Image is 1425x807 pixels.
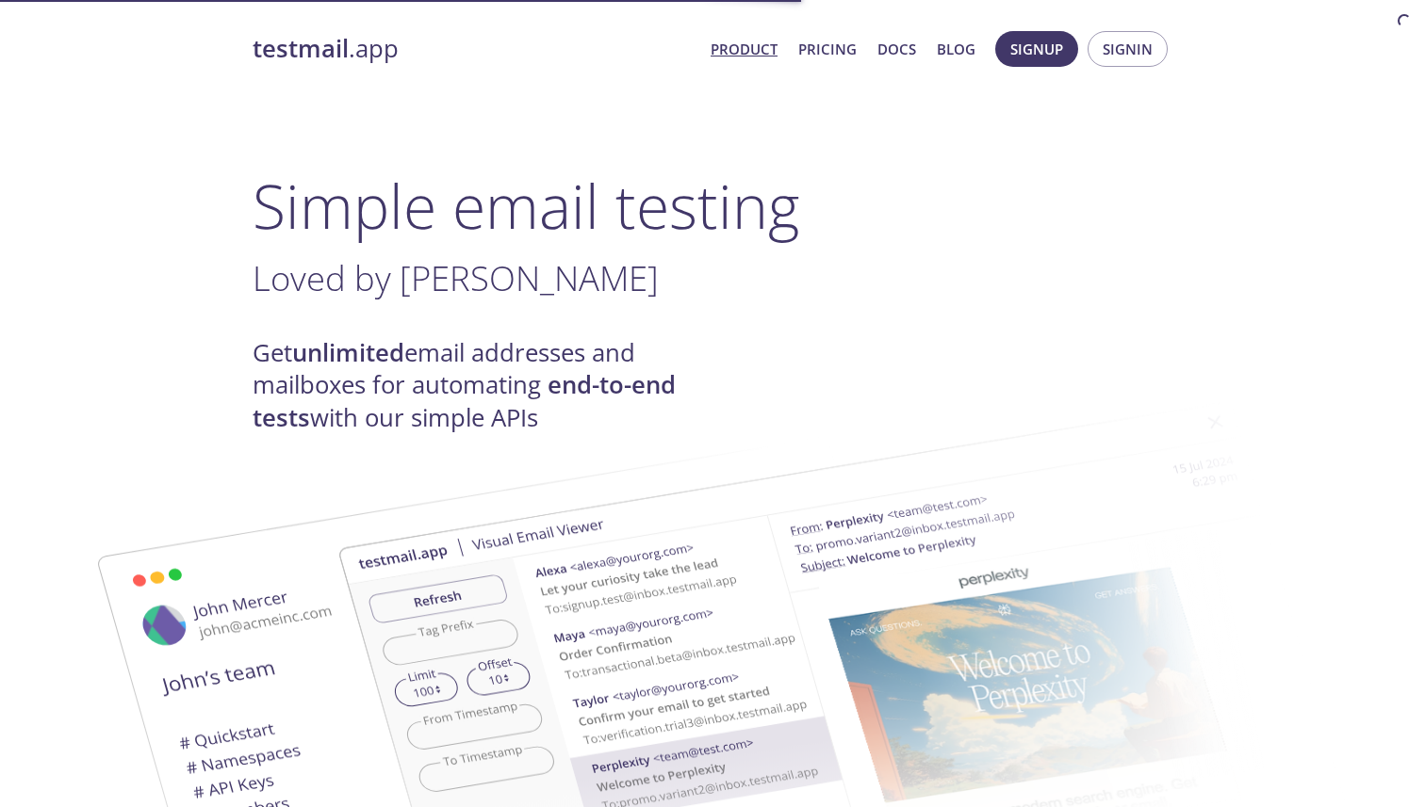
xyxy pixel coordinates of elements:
[937,37,975,61] a: Blog
[253,33,696,65] a: testmail.app
[711,37,778,61] a: Product
[877,37,916,61] a: Docs
[1103,37,1153,61] span: Signin
[253,169,1172,242] h1: Simple email testing
[253,254,659,301] span: Loved by [PERSON_NAME]
[292,336,404,369] strong: unlimited
[798,37,857,61] a: Pricing
[995,31,1078,67] button: Signup
[253,337,712,434] h4: Get email addresses and mailboxes for automating with our simple APIs
[1010,37,1063,61] span: Signup
[253,32,349,65] strong: testmail
[253,368,676,433] strong: end-to-end tests
[1088,31,1168,67] button: Signin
